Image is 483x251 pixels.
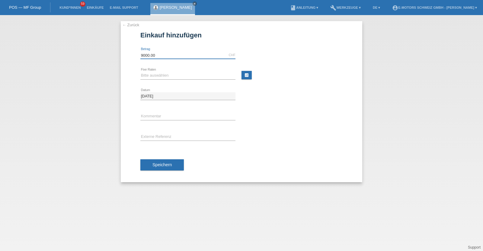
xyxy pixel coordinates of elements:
[244,73,249,78] i: calculate
[152,162,172,167] span: Speichern
[229,53,235,57] div: CHF
[107,6,141,9] a: E-Mail Support
[193,2,197,6] a: close
[468,245,481,249] a: Support
[84,6,107,9] a: Einkäufe
[140,159,184,171] button: Speichern
[392,5,398,11] i: account_circle
[140,31,343,39] h1: Einkauf hinzufügen
[9,5,41,10] a: POS — MF Group
[370,6,383,9] a: DE ▾
[56,6,84,9] a: Kund*innen
[193,2,196,5] i: close
[122,23,139,27] a: ← Zurück
[287,6,321,9] a: bookAnleitung ▾
[160,5,192,10] a: [PERSON_NAME]
[330,5,336,11] i: build
[327,6,364,9] a: buildWerkzeuge ▾
[290,5,296,11] i: book
[389,6,480,9] a: account_circleE-Motors Schweiz GmbH - [PERSON_NAME] ▾
[241,71,252,79] a: calculate
[80,2,85,7] span: 59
